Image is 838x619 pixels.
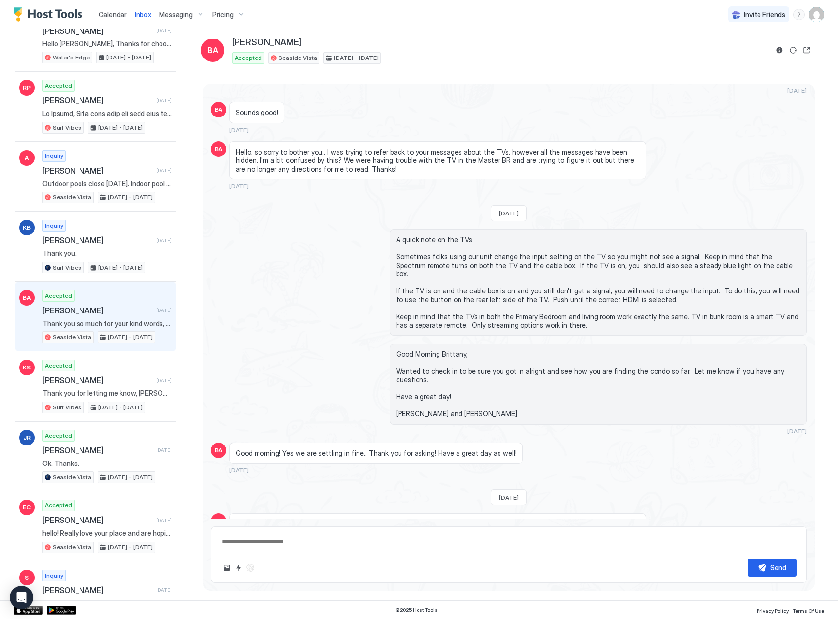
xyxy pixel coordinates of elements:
[229,126,249,134] span: [DATE]
[99,9,127,19] a: Calendar
[156,377,172,384] span: [DATE]
[787,427,807,435] span: [DATE]
[499,494,519,501] span: [DATE]
[53,543,91,552] span: Seaside Vista
[108,543,153,552] span: [DATE] - [DATE]
[156,167,172,174] span: [DATE]
[45,431,72,440] span: Accepted
[53,53,90,62] span: Water's Edge
[42,585,152,595] span: [PERSON_NAME]
[47,606,76,615] a: Google Play Store
[42,235,152,245] span: [PERSON_NAME]
[45,81,72,90] span: Accepted
[42,459,172,468] span: Ok. Thanks.
[221,562,233,574] button: Upload image
[159,10,193,19] span: Messaging
[42,599,172,608] span: [PERSON_NAME], any other questions? Are you still interested in the property that week?
[757,608,789,614] span: Privacy Policy
[212,10,234,19] span: Pricing
[757,605,789,615] a: Privacy Policy
[98,123,143,132] span: [DATE] - [DATE]
[793,608,824,614] span: Terms Of Use
[744,10,785,19] span: Invite Friends
[42,166,152,175] span: [PERSON_NAME]
[207,44,218,56] span: BA
[135,9,151,19] a: Inbox
[42,26,152,36] span: [PERSON_NAME]
[42,96,152,105] span: [PERSON_NAME]
[235,54,262,62] span: Accepted
[53,333,91,342] span: Seaside Vista
[156,97,172,104] span: [DATE]
[98,263,143,272] span: [DATE] - [DATE]
[53,473,91,482] span: Seaside Vista
[793,605,824,615] a: Terms Of Use
[42,249,172,258] span: Thank you.
[53,193,91,202] span: Seaside Vista
[787,44,799,56] button: Sync reservation
[23,83,31,92] span: RP
[334,54,379,62] span: [DATE] - [DATE]
[236,108,278,117] span: Sounds good!
[98,403,143,412] span: [DATE] - [DATE]
[42,445,152,455] span: [PERSON_NAME]
[233,562,244,574] button: Quick reply
[45,571,63,580] span: Inquiry
[14,7,87,22] a: Host Tools Logo
[10,586,33,609] div: Open Intercom Messenger
[279,54,317,62] span: Seaside Vista
[45,501,72,510] span: Accepted
[774,44,785,56] button: Reservation information
[108,333,153,342] span: [DATE] - [DATE]
[135,10,151,19] span: Inbox
[396,350,800,418] span: Good Morning Brittany, Wanted to check in to be sure you got in alright and see how you are findi...
[42,306,152,315] span: [PERSON_NAME]
[45,291,72,300] span: Accepted
[232,37,301,48] span: [PERSON_NAME]
[14,606,43,615] a: App Store
[793,9,805,20] div: menu
[23,363,31,372] span: KS
[45,361,72,370] span: Accepted
[108,193,153,202] span: [DATE] - [DATE]
[42,39,172,48] span: Hello [PERSON_NAME], Thanks for choosing to stay at our place! We are sure you will love it. We w...
[215,446,222,455] span: BA
[156,447,172,453] span: [DATE]
[809,7,824,22] div: User profile
[42,515,152,525] span: [PERSON_NAME]
[99,10,127,19] span: Calendar
[53,263,81,272] span: Surf Vibes
[215,517,222,525] span: BA
[106,53,151,62] span: [DATE] - [DATE]
[236,449,517,458] span: Good morning! Yes we are settling in fine.. Thank you for asking! Have a great day as well!
[23,433,31,442] span: JR
[156,27,172,34] span: [DATE]
[45,221,63,230] span: Inquiry
[42,389,172,398] span: Thank you for letting me know, [PERSON_NAME]. It's not a problem that you left only one parking p...
[396,235,800,329] span: A quick note on the TVs Sometimes folks using our unit change the input setting on the TV so you ...
[42,529,172,538] span: hello! Really love your place and are hoping to book it- is there 2 parking spots available? we h...
[53,403,81,412] span: Surf Vibes
[53,123,81,132] span: Surf Vibes
[156,307,172,313] span: [DATE]
[42,319,172,328] span: Thank you so much for your kind words, [PERSON_NAME]! We're thrilled to hear that you enjoyed you...
[801,44,813,56] button: Open reservation
[229,466,249,474] span: [DATE]
[236,148,640,174] span: Hello, so sorry to bother you.. I was trying to refer back to your messages about the TVs, howeve...
[25,573,29,582] span: S
[770,562,786,573] div: Send
[23,293,31,302] span: BA
[156,517,172,523] span: [DATE]
[215,145,222,154] span: BA
[156,587,172,593] span: [DATE]
[787,87,807,94] span: [DATE]
[156,237,172,244] span: [DATE]
[23,503,31,512] span: EC
[42,109,172,118] span: Lo Ipsumd, Sita cons adip eli sedd eius te inc. Ut la etd magna al enim admin ven quis N exerci u...
[25,154,29,162] span: A
[23,223,31,232] span: KB
[395,607,438,613] span: © 2025 Host Tools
